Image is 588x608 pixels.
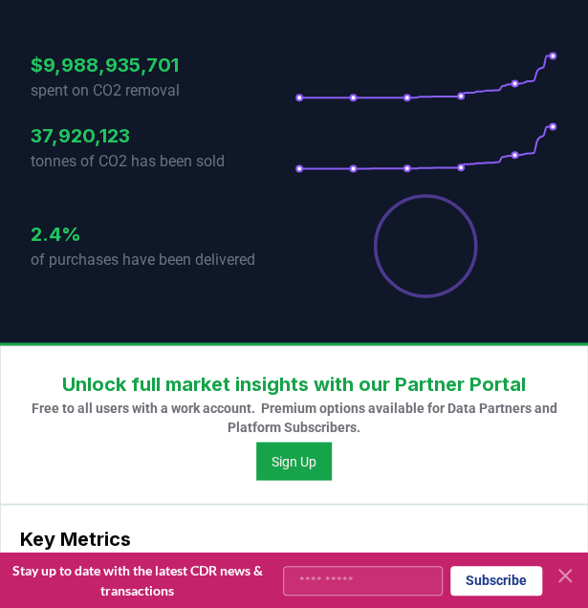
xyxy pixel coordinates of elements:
[31,79,294,102] p: spent on CO2 removal
[31,51,294,79] h3: $9,988,935,701
[24,398,564,436] p: Free to all users with a work account. Premium options available for Data Partners and Platform S...
[31,249,294,271] p: of purchases have been delivered
[31,121,294,150] h3: 37,920,123
[372,192,479,299] div: Percentage of sales delivered
[20,524,568,553] h3: Key Metrics
[31,220,294,249] h3: 2.4%
[256,442,332,480] button: Sign Up
[31,150,294,173] p: tonnes of CO2 has been sold
[24,369,564,398] h3: Unlock full market insights with our Partner Portal
[272,451,316,470] a: Sign Up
